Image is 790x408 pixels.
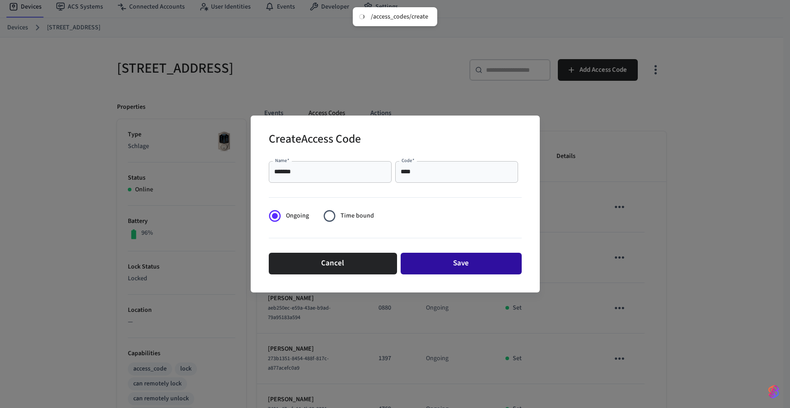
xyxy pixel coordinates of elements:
label: Code [402,157,415,164]
div: /access_codes/create [371,13,428,21]
button: Save [401,253,522,274]
span: Ongoing [286,211,309,221]
label: Name [275,157,290,164]
span: Time bound [341,211,374,221]
button: Cancel [269,253,397,274]
img: SeamLogoGradient.69752ec5.svg [768,385,779,399]
h2: Create Access Code [269,126,361,154]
